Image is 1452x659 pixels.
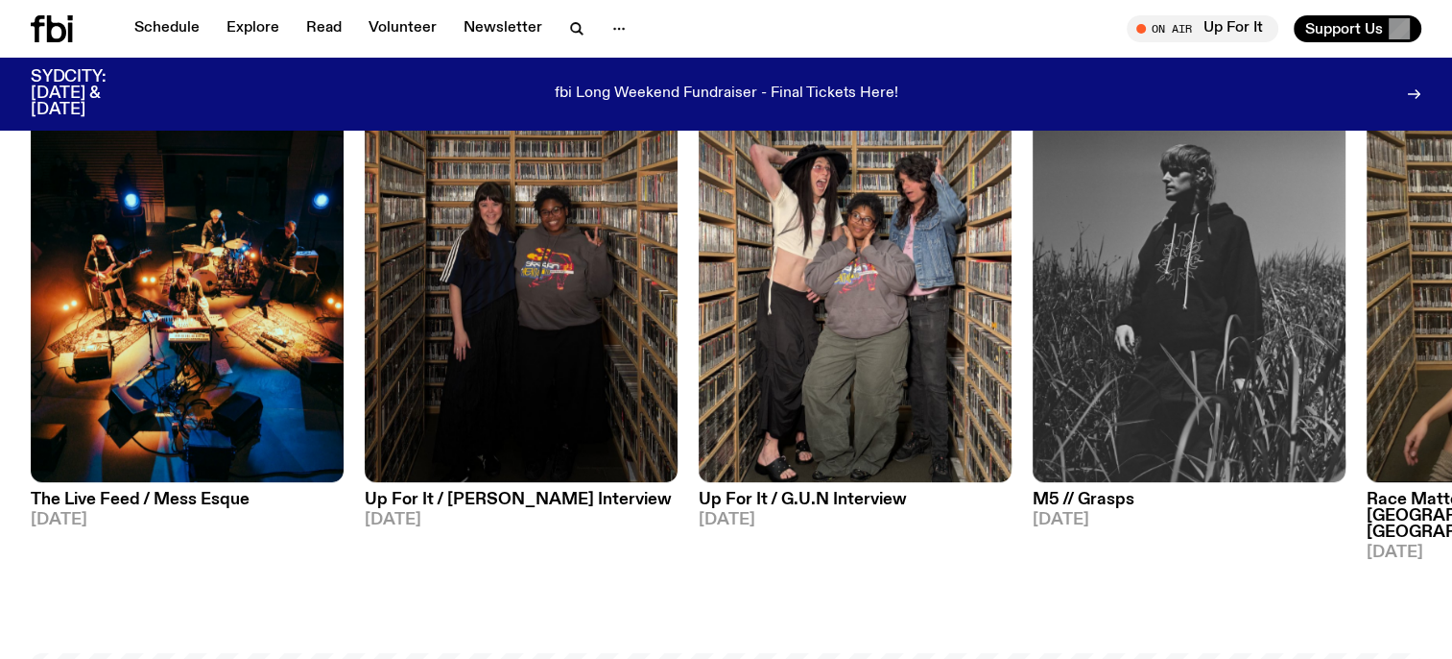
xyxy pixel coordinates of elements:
[31,492,344,508] h3: The Live Feed / Mess Esque
[1033,512,1345,528] span: [DATE]
[699,492,1012,508] h3: Up For It / G.U.N Interview
[1033,482,1345,528] a: M5 // Grasps[DATE]
[365,482,678,528] a: Up For It / [PERSON_NAME] Interview[DATE]
[31,69,154,118] h3: SYDCITY: [DATE] & [DATE]
[123,15,211,42] a: Schedule
[31,512,344,528] span: [DATE]
[295,15,353,42] a: Read
[1127,15,1278,42] button: On AirUp For It
[699,512,1012,528] span: [DATE]
[31,482,344,528] a: The Live Feed / Mess Esque[DATE]
[1305,20,1383,37] span: Support Us
[365,512,678,528] span: [DATE]
[215,15,291,42] a: Explore
[357,15,448,42] a: Volunteer
[555,85,898,103] p: fbi Long Weekend Fundraiser - Final Tickets Here!
[1294,15,1421,42] button: Support Us
[1033,492,1345,508] h3: M5 // Grasps
[365,492,678,508] h3: Up For It / [PERSON_NAME] Interview
[452,15,554,42] a: Newsletter
[699,482,1012,528] a: Up For It / G.U.N Interview[DATE]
